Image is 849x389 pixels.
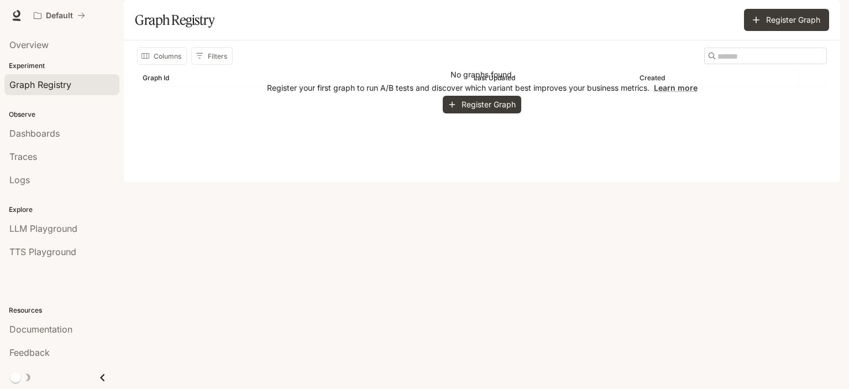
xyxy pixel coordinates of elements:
[135,9,214,31] h1: Graph Registry
[46,11,73,20] p: Default
[654,83,698,92] a: Learn more
[450,69,514,80] p: No graphs found.
[191,47,233,65] button: Show filters
[267,82,698,94] p: Register your first graph to run A/B tests and discover which variant best improves your business...
[640,74,665,82] div: Created
[29,4,90,27] button: All workspaces
[704,48,827,64] div: Search
[143,74,169,82] div: Graph Id
[744,9,829,31] button: Register Graph
[443,96,521,113] button: Register Graph
[137,47,187,65] button: Select columns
